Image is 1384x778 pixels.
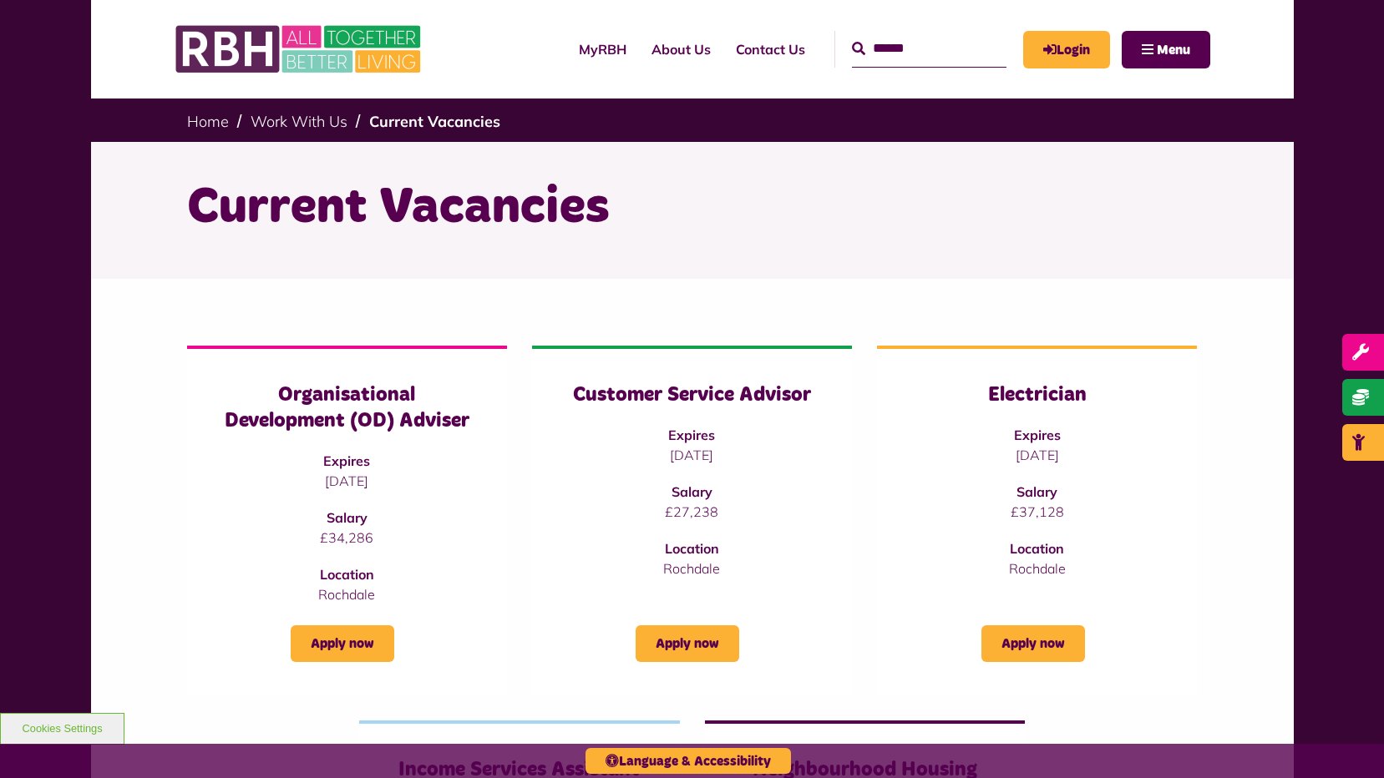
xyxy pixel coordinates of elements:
[175,17,425,82] img: RBH
[1010,540,1064,557] strong: Location
[668,427,715,443] strong: Expires
[221,382,474,434] h3: Organisational Development (OD) Adviser
[323,452,370,469] strong: Expires
[565,445,819,465] p: [DATE]
[1023,31,1110,68] a: MyRBH
[565,502,819,522] p: £27,238
[221,584,474,604] p: Rochdale
[565,382,819,408] h3: Customer Service Advisor
[291,625,394,662] a: Apply now
[1122,31,1210,68] button: Navigation
[672,483,712,500] strong: Salary
[665,540,719,557] strong: Location
[586,748,791,774] button: Language & Accessibility
[639,27,723,72] a: About Us
[1014,427,1061,443] strong: Expires
[636,625,739,662] a: Apply now
[187,112,229,131] a: Home
[251,112,347,131] a: Work With Us
[981,625,1085,662] a: Apply now
[1016,483,1057,500] strong: Salary
[187,175,1198,240] h1: Current Vacancies
[910,502,1163,522] p: £37,128
[369,112,500,131] a: Current Vacancies
[910,445,1163,465] p: [DATE]
[910,558,1163,578] p: Rochdale
[910,382,1163,408] h3: Electrician
[566,27,639,72] a: MyRBH
[327,509,368,526] strong: Salary
[221,528,474,548] p: £34,286
[565,558,819,578] p: Rochdale
[723,27,818,72] a: Contact Us
[320,566,374,583] strong: Location
[1157,43,1190,57] span: Menu
[221,471,474,491] p: [DATE]
[1309,703,1384,778] iframe: Netcall Web Assistant for live chat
